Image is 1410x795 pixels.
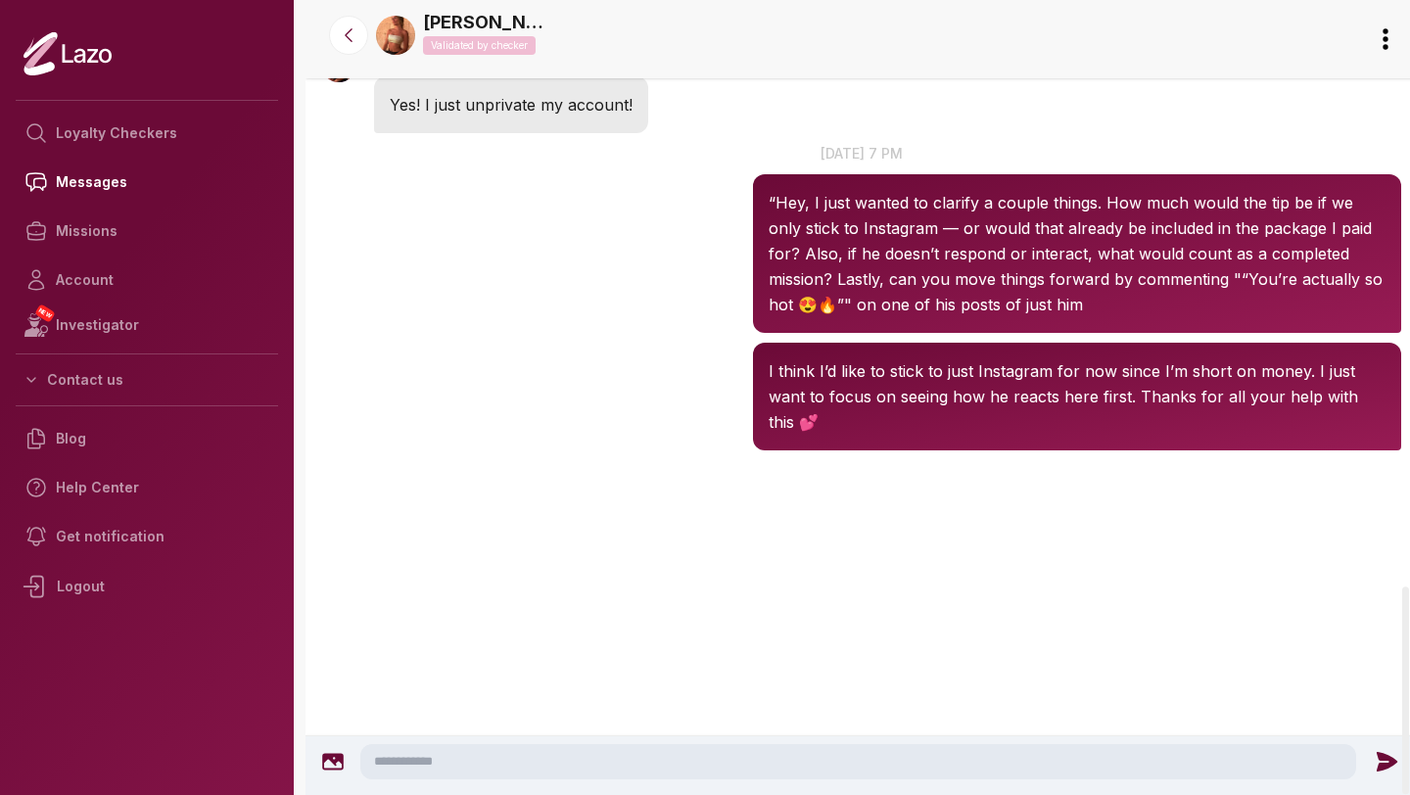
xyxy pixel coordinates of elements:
a: Missions [16,207,278,256]
a: NEWInvestigator [16,304,278,346]
a: [PERSON_NAME] [423,9,550,36]
a: Help Center [16,463,278,512]
a: Get notification [16,512,278,561]
a: Messages [16,158,278,207]
p: Validated by checker [423,36,536,55]
a: Loyalty Checkers [16,109,278,158]
p: Yes! I just unprivate my account! [390,92,633,117]
span: NEW [34,304,56,323]
a: Blog [16,414,278,463]
button: Contact us [16,362,278,397]
img: 5dd41377-3645-4864-a336-8eda7bc24f8f [376,16,415,55]
div: Logout [16,561,278,612]
p: I think I’d like to stick to just Instagram for now since I’m short on money. I just want to focu... [769,358,1386,435]
a: Account [16,256,278,304]
p: “Hey, I just wanted to clarify a couple things. How much would the tip be if we only stick to Ins... [769,190,1386,317]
